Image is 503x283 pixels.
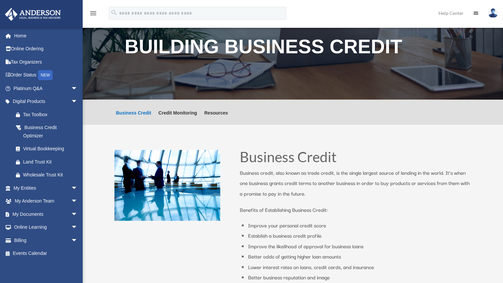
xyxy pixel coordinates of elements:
[5,95,88,108] a: Digital Productsarrow_drop_down
[38,70,53,80] div: NEW
[23,123,76,140] div: Business Credit Optimizer
[158,111,197,125] a: Credit Monitoring
[3,8,63,21] img: Anderson Advisors Platinum Portal
[240,150,471,167] h1: Business Credit
[71,234,84,247] span: arrow_drop_down
[5,234,88,247] a: Billingarrow_drop_down
[240,205,471,215] p: Benefits of Establishing Business Credit:
[23,145,79,153] div: Virtual Bookkeeping
[5,208,88,221] a: My Documentsarrow_drop_down
[9,108,88,121] a: Tax Toolbox
[248,251,471,262] li: Better odds of getting higher loan amounts
[5,42,88,56] a: Online Ordering
[248,272,471,283] li: Better business reputation and image
[23,171,79,179] div: Wholesale Trust Kit
[248,230,471,241] li: Establish a business credit profile
[71,95,84,109] span: arrow_drop_down
[9,168,88,182] a: Wholesale Trust Kit
[5,195,88,208] a: My Anderson Teamarrow_drop_down
[89,12,97,17] a: menu
[248,241,471,252] li: Improve the likelihood of approval for business loans
[71,195,84,208] span: arrow_drop_down
[248,262,471,272] li: Lower interest rates on loans, credit cards, and insurance
[89,9,97,17] i: menu
[5,221,88,234] a: Online Learningarrow_drop_down
[240,167,471,205] p: Business credit, also known as trade credit, is the single largest source of lending in the world...
[71,208,84,221] span: arrow_drop_down
[9,121,84,142] a: Business Credit Optimizer
[5,181,88,195] a: My Entitiesarrow_drop_down
[114,150,220,221] img: business people talking in office
[5,29,88,42] a: Home
[110,9,118,16] i: search
[204,111,228,125] a: Resources
[125,37,461,60] h1: Building Business Credit
[9,155,88,168] a: Land Trust Kit
[5,82,88,95] a: Platinum Q&Aarrow_drop_down
[488,8,498,18] img: User Pic
[23,158,79,166] div: Land Trust Kit
[23,111,79,119] div: Tax Toolbox
[5,69,88,82] a: Order StatusNEW
[5,55,88,69] a: Tax Organizers
[116,111,151,125] a: Business Credit
[71,181,84,195] span: arrow_drop_down
[9,142,88,156] a: Virtual Bookkeeping
[71,82,84,95] span: arrow_drop_down
[5,247,88,260] a: Events Calendar
[71,221,84,234] span: arrow_drop_down
[248,220,471,231] li: Improve your personal credit score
